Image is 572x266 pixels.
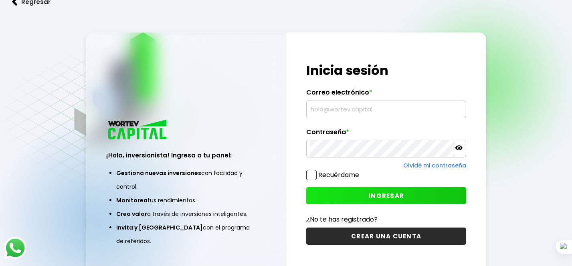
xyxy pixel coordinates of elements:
img: logo_wortev_capital [106,119,170,142]
img: logos_whatsapp-icon.242b2217.svg [4,237,26,259]
li: tus rendimientos. [116,193,256,207]
input: hola@wortev.capital [310,101,463,118]
span: Crea valor [116,210,147,218]
h1: Inicia sesión [306,61,466,80]
span: Gestiona nuevas inversiones [116,169,201,177]
p: ¿No te has registrado? [306,214,466,224]
button: INGRESAR [306,187,466,204]
li: con el programa de referidos. [116,221,256,248]
span: Invita y [GEOGRAPHIC_DATA] [116,224,203,232]
a: Olvidé mi contraseña [403,161,466,169]
h3: ¡Hola, inversionista! Ingresa a tu panel: [106,151,266,160]
a: ¿No te has registrado?CREAR UNA CUENTA [306,214,466,245]
span: INGRESAR [368,191,404,200]
button: CREAR UNA CUENTA [306,228,466,245]
span: Monitorea [116,196,148,204]
li: con facilidad y control. [116,166,256,193]
label: Recuérdame [318,170,359,179]
li: a través de inversiones inteligentes. [116,207,256,221]
label: Correo electrónico [306,89,466,101]
label: Contraseña [306,128,466,140]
